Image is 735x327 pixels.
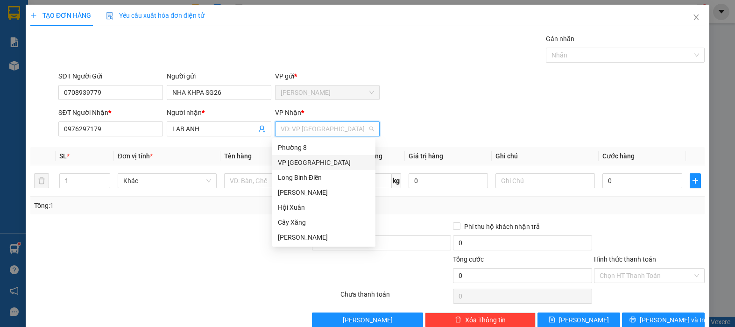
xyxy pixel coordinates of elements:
th: Ghi chú [492,147,598,165]
div: Long Bình Điền [272,170,375,185]
span: Khác [123,174,211,188]
div: Cây Xăng [278,217,370,227]
input: Ghi Chú [495,173,594,188]
span: [PERSON_NAME] [559,315,609,325]
div: Tổng: 1 [34,200,284,211]
div: Người gửi [167,71,271,81]
span: [PERSON_NAME] [343,315,393,325]
span: save [549,316,555,324]
button: Close [683,5,709,31]
span: Cước hàng [602,152,635,160]
span: kg [392,173,401,188]
div: Hội Xuân [278,202,370,213]
span: Phí thu hộ khách nhận trả [460,221,544,232]
div: [PERSON_NAME] [89,30,184,42]
span: Tên hàng [224,152,252,160]
div: [PERSON_NAME] [278,232,370,242]
div: Vĩnh Kim [272,185,375,200]
button: plus [690,173,701,188]
div: Cây Xăng [272,215,375,230]
div: VP gửi [275,71,380,81]
div: SĐT Người Nhận [58,107,163,118]
span: Yêu cầu xuất hóa đơn điện tử [106,12,205,19]
div: SĐT Người Gửi [58,71,163,81]
span: plus [690,177,700,185]
span: user-add [258,125,266,133]
div: 0333253706 [89,42,184,55]
div: [PERSON_NAME] [8,8,83,29]
div: VP [GEOGRAPHIC_DATA] [89,8,184,30]
span: close [693,14,700,21]
span: Vĩnh Kim [281,85,374,100]
span: printer [629,316,636,324]
div: 20.000 [7,60,84,71]
div: Phường 8 [272,140,375,155]
div: THUY [8,29,83,40]
span: Giá trị hàng [409,152,443,160]
img: icon [106,12,113,20]
span: Xóa Thông tin [465,315,506,325]
span: plus [30,12,37,19]
label: Hình thức thanh toán [594,256,656,263]
span: Đơn vị tính [118,152,153,160]
div: VP [GEOGRAPHIC_DATA] [278,157,370,168]
span: Cước rồi : [7,61,42,71]
span: Tổng cước [453,256,484,263]
button: delete [34,173,49,188]
div: Hội Xuân [272,200,375,215]
input: VD: Bàn, Ghế [224,173,323,188]
div: 0949299926 [8,40,83,53]
div: Phường 8 [278,142,370,153]
div: VP Cao Tốc [272,230,375,245]
span: [PERSON_NAME] và In [640,315,705,325]
span: TẠO ĐƠN HÀNG [30,12,91,19]
span: VP Nhận [275,109,301,116]
span: delete [455,316,461,324]
div: [PERSON_NAME] [278,187,370,198]
div: Chưa thanh toán [339,289,452,306]
div: VP Sài Gòn [272,155,375,170]
input: 0 [409,173,488,188]
span: Nhận: [89,9,112,19]
label: Gán nhãn [546,35,574,43]
div: Người nhận [167,107,271,118]
span: SL [59,152,67,160]
div: Long Bình Điền [278,172,370,183]
span: Gửi: [8,8,22,18]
